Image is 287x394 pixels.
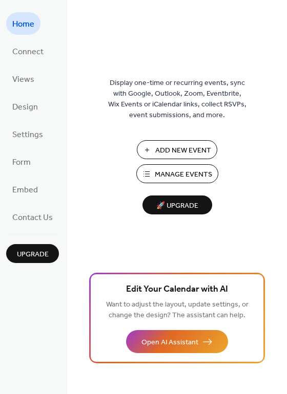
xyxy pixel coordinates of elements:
button: Open AI Assistant [126,330,228,353]
span: Settings [12,127,43,143]
span: Form [12,155,31,171]
span: Add New Event [155,145,211,156]
span: Design [12,99,38,116]
a: Settings [6,123,49,145]
a: Design [6,95,44,118]
button: Upgrade [6,244,59,263]
a: Embed [6,178,44,201]
a: Contact Us [6,206,59,228]
span: Contact Us [12,210,53,226]
span: Views [12,72,34,88]
a: Connect [6,40,50,62]
span: Display one-time or recurring events, sync with Google, Outlook, Zoom, Eventbrite, Wix Events or ... [108,78,247,121]
span: Upgrade [17,249,49,260]
span: Embed [12,182,38,199]
span: Manage Events [155,169,212,180]
span: Edit Your Calendar with AI [126,282,228,297]
span: 🚀 Upgrade [149,199,206,213]
span: Open AI Assistant [141,337,198,348]
button: 🚀 Upgrade [142,195,212,214]
span: Want to adjust the layout, update settings, or change the design? The assistant can help. [106,298,249,322]
button: Manage Events [136,164,218,183]
a: Home [6,12,40,35]
span: Connect [12,44,44,60]
button: Add New Event [137,140,217,159]
a: Form [6,150,37,173]
a: Views [6,68,40,90]
span: Home [12,16,34,33]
